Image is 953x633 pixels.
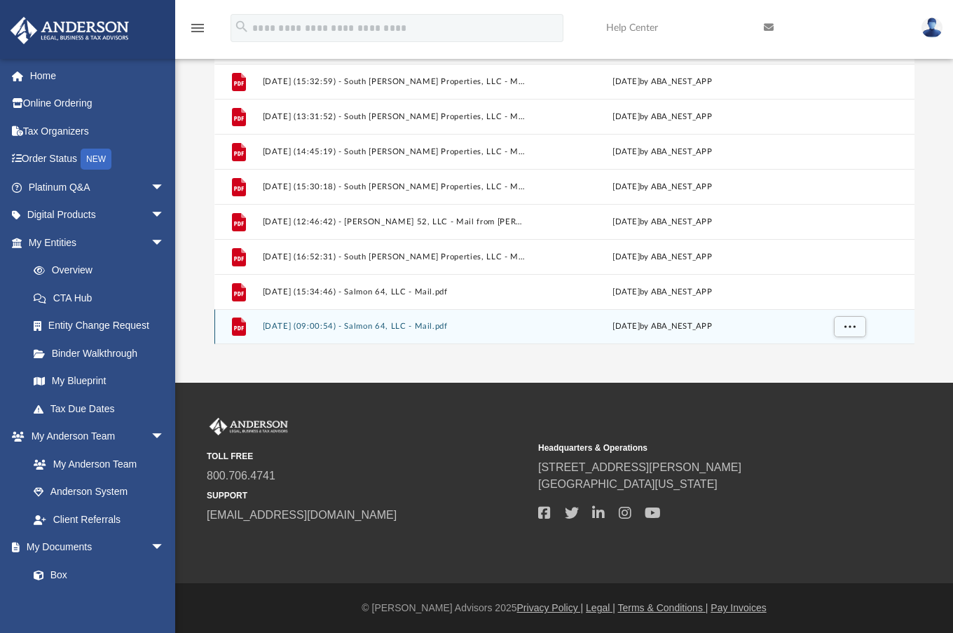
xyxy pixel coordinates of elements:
[207,450,528,463] small: TOLL FREE
[10,62,186,90] a: Home
[81,149,111,170] div: NEW
[151,173,179,202] span: arrow_drop_down
[530,216,793,229] div: [DATE] by ABA_NEST_APP
[262,252,525,261] button: [DATE] (16:52:31) - South [PERSON_NAME] Properties, LLC - Mail.pdf
[151,533,179,562] span: arrow_drop_down
[833,316,865,337] button: More options
[530,251,793,264] div: [DATE] by ABA_NEST_APP
[207,470,275,482] a: 800.706.4741
[10,90,186,118] a: Online Ordering
[20,505,179,533] a: Client Referrals
[10,533,179,561] a: My Documentsarrow_drop_down
[151,423,179,451] span: arrow_drop_down
[20,257,186,285] a: Overview
[189,27,206,36] a: menu
[530,146,793,158] div: [DATE] by ABA_NEST_APP
[921,18,942,38] img: User Pic
[530,181,793,193] div: [DATE] by ABA_NEST_APP
[20,284,186,312] a: CTA Hub
[262,182,525,191] button: [DATE] (15:30:18) - South [PERSON_NAME] Properties, LLC - Mail from [US_STATE] POWER® An IDACORP ...
[586,602,615,613] a: Legal |
[10,117,186,145] a: Tax Organizers
[538,461,741,473] a: [STREET_ADDRESS][PERSON_NAME]
[530,286,793,299] div: [DATE] by ABA_NEST_APP
[711,602,766,613] a: Pay Invoices
[207,509,397,521] a: [EMAIL_ADDRESS][DOMAIN_NAME]
[20,312,186,340] a: Entity Change Request
[20,561,172,589] a: Box
[20,339,186,367] a: Binder Walkthrough
[6,17,133,44] img: Anderson Advisors Platinum Portal
[262,287,525,297] button: [DATE] (15:34:46) - Salmon 64, LLC - Mail.pdf
[618,602,708,613] a: Terms & Conditions |
[151,229,179,257] span: arrow_drop_down
[262,77,525,86] button: [DATE] (15:32:59) - South [PERSON_NAME] Properties, LLC - Mail from [PERSON_NAME].pdf
[530,320,793,333] div: [DATE] by ABA_NEST_APP
[151,201,179,230] span: arrow_drop_down
[207,418,291,436] img: Anderson Advisors Platinum Portal
[20,395,186,423] a: Tax Due Dates
[262,322,525,331] button: [DATE] (09:00:54) - Salmon 64, LLC - Mail.pdf
[517,602,584,613] a: Privacy Policy |
[20,450,172,478] a: My Anderson Team
[538,478,718,490] a: [GEOGRAPHIC_DATA][US_STATE]
[262,112,525,121] button: [DATE] (13:31:52) - South [PERSON_NAME] Properties, LLC - Mail from [US_STATE] POWER® An IDACORP ...
[10,423,179,451] a: My Anderson Teamarrow_drop_down
[10,229,186,257] a: My Entitiesarrow_drop_down
[262,147,525,156] button: [DATE] (14:45:19) - South [PERSON_NAME] Properties, LLC - Mail from Ada County Assessor.pdf
[20,367,179,395] a: My Blueprint
[262,217,525,226] button: [DATE] (12:46:42) - [PERSON_NAME] 52, LLC - Mail from [PERSON_NAME].pdf
[234,19,249,34] i: search
[20,478,179,506] a: Anderson System
[10,201,186,229] a: Digital Productsarrow_drop_down
[10,145,186,174] a: Order StatusNEW
[538,442,860,454] small: Headquarters & Operations
[530,76,793,88] div: [DATE] by ABA_NEST_APP
[214,54,914,344] div: grid
[175,601,953,615] div: © [PERSON_NAME] Advisors 2025
[189,20,206,36] i: menu
[207,489,528,502] small: SUPPORT
[530,111,793,123] div: [DATE] by ABA_NEST_APP
[10,173,186,201] a: Platinum Q&Aarrow_drop_down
